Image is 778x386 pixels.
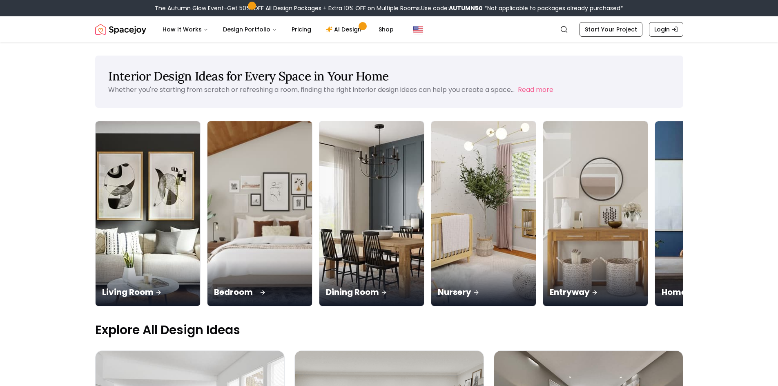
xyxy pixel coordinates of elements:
a: EntrywayEntryway [543,121,648,306]
a: Dining RoomDining Room [319,121,424,306]
p: Bedroom [214,286,305,298]
nav: Main [156,21,400,38]
p: Whether you're starting from scratch or refreshing a room, finding the right interior design idea... [108,85,515,94]
img: Nursery [431,121,536,306]
img: United States [413,25,423,34]
b: AUTUMN50 [449,4,483,12]
a: Shop [372,21,400,38]
a: Start Your Project [580,22,642,37]
a: BedroomBedroom [207,121,312,306]
p: Dining Room [326,286,417,298]
nav: Global [95,16,683,42]
a: Pricing [285,21,318,38]
a: Living RoomLiving Room [95,121,201,306]
img: Living Room [96,121,200,306]
a: Home OfficeHome Office [655,121,760,306]
a: Login [649,22,683,37]
span: *Not applicable to packages already purchased* [483,4,623,12]
p: Home Office [662,286,753,298]
img: Entryway [543,121,648,306]
img: Dining Room [319,121,424,306]
h1: Interior Design Ideas for Every Space in Your Home [108,69,670,83]
button: Read more [518,85,553,95]
button: Design Portfolio [216,21,283,38]
a: AI Design [319,21,370,38]
a: Spacejoy [95,21,146,38]
p: Nursery [438,286,529,298]
span: Use code: [421,4,483,12]
img: Bedroom [205,117,314,311]
img: Home Office [655,121,760,306]
div: The Autumn Glow Event-Get 50% OFF All Design Packages + Extra 10% OFF on Multiple Rooms. [155,4,623,12]
p: Entryway [550,286,641,298]
p: Living Room [102,286,194,298]
a: NurseryNursery [431,121,536,306]
img: Spacejoy Logo [95,21,146,38]
button: How It Works [156,21,215,38]
p: Explore All Design Ideas [95,323,683,337]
